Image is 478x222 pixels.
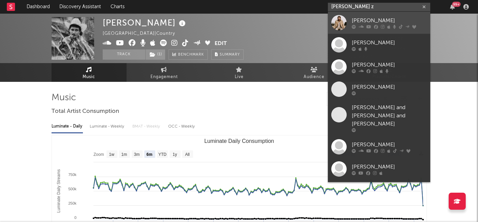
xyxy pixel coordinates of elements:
text: All [185,152,189,157]
button: Edit [215,40,227,48]
div: 99 + [452,2,461,7]
text: Luminate Daily Consumption [204,138,274,144]
a: [PERSON_NAME] [328,12,430,34]
span: Audience [304,73,324,81]
a: Engagement [127,63,202,82]
button: 99+ [450,4,455,10]
a: [PERSON_NAME] and [PERSON_NAME] and [PERSON_NAME] [328,100,430,136]
text: Zoom [93,152,104,157]
a: [PERSON_NAME] [328,158,430,180]
text: YTD [158,152,166,157]
button: Track [103,49,145,60]
span: Live [235,73,244,81]
text: Luminate Daily Streams [56,169,61,212]
div: [GEOGRAPHIC_DATA] | Country [103,30,183,38]
text: 750k [68,173,76,177]
div: [PERSON_NAME] [352,16,427,25]
button: (1) [146,49,165,60]
button: Summary [211,49,244,60]
a: [PERSON_NAME] [328,56,430,78]
a: [PERSON_NAME] [328,34,430,56]
div: [PERSON_NAME] [352,140,427,149]
div: [PERSON_NAME] [352,61,427,69]
div: [PERSON_NAME] and [PERSON_NAME] and [PERSON_NAME] [352,104,427,128]
text: 3m [134,152,140,157]
span: Music [83,73,95,81]
div: [PERSON_NAME] [352,39,427,47]
div: [PERSON_NAME] [352,83,427,91]
text: 1w [109,152,114,157]
text: 1y [173,152,177,157]
a: Music [52,63,127,82]
text: 0 [74,216,76,220]
span: Engagement [150,73,178,81]
a: [PERSON_NAME] [328,136,430,158]
text: 250k [68,201,76,205]
span: Summary [220,53,240,57]
span: Total Artist Consumption [52,107,119,116]
text: 6m [146,152,152,157]
div: [PERSON_NAME] [103,17,187,28]
div: [PERSON_NAME] [352,163,427,171]
text: 1m [121,152,127,157]
div: Luminate - Daily [52,121,83,132]
input: Search for artists [328,3,430,11]
div: OCC - Weekly [168,121,195,132]
input: Search by song name or URL [327,97,399,102]
a: baileyp. [328,180,430,202]
a: Benchmark [169,49,208,60]
div: Luminate - Weekly [90,121,126,132]
text: 500k [68,187,76,191]
a: Live [202,63,277,82]
a: [PERSON_NAME] [328,78,430,100]
span: Benchmark [178,51,204,59]
span: ( 1 ) [145,49,165,60]
a: Audience [277,63,352,82]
